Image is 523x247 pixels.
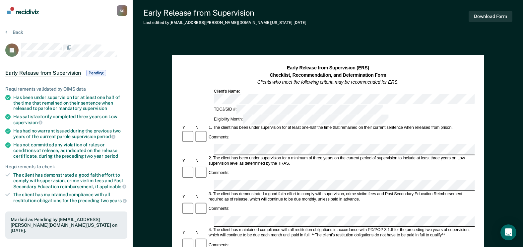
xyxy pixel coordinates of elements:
div: Has been under supervision for at least one half of the time that remained on their sentence when... [13,95,127,111]
div: Comments: [208,134,230,140]
strong: Early Release from Supervision (ERS) [287,65,369,70]
span: supervision [83,106,107,111]
div: The client has maintained compliance with all restitution obligations for the preceding two [13,192,127,203]
span: period [104,153,118,159]
img: Recidiviz [7,7,39,14]
div: Open Intercom Messenger [500,224,516,240]
div: N [194,125,208,130]
span: years [110,198,127,203]
div: Y [181,125,194,130]
div: N [194,230,208,235]
div: N [194,194,208,200]
div: Marked as Pending by [EMAIL_ADDRESS][PERSON_NAME][DOMAIN_NAME][US_STATE] on [DATE]. [11,217,122,233]
div: 2. The client has been under supervision for a minimum of three years on the current period of su... [208,156,475,166]
div: N [194,158,208,164]
button: Download Form [469,11,512,22]
div: Has satisfactorily completed three years on Low [13,114,127,125]
div: Requirements to check [5,164,127,170]
div: Requirements validated by OIMS data [5,86,127,92]
div: Comments: [208,206,230,212]
span: supervision [13,120,42,125]
strong: Checklist, Recommendation, and Determination Form [270,72,386,78]
div: 1. The client has been under supervision for at least one-half the time that remained on their cu... [208,125,475,130]
button: Back [5,29,23,35]
div: Eligibility Month: [213,115,390,124]
span: Early Release from Supervision [5,70,81,76]
div: Y [181,230,194,235]
div: The client has demonstrated a good faith effort to comply with supervision, crime victim fees and... [13,172,127,189]
div: Last edited by [EMAIL_ADDRESS][PERSON_NAME][DOMAIN_NAME][US_STATE] [143,20,306,25]
div: Y [181,194,194,200]
span: [DATE] [294,20,306,25]
div: 4. The client has maintained compliance with all restitution obligations in accordance with PD/PO... [208,227,475,238]
div: TDCJ/SID #: [213,104,383,114]
div: 3. The client has demonstrated a good faith effort to comply with supervision, crime victim fees ... [208,192,475,202]
div: S G [117,5,127,16]
span: applicable [99,184,126,189]
div: Early Release from Supervision [143,8,306,18]
div: Has had no warrant issued during the previous two years of the current parole supervision [13,128,127,139]
div: Has not committed any violation of rules or conditions of release, as indicated on the release ce... [13,142,127,159]
div: Comments: [208,171,230,176]
span: Pending [86,70,106,76]
button: Profile dropdown button [117,5,127,16]
div: Y [181,158,194,164]
em: Clients who meet the following criteria may be recommended for ERS. [257,79,398,85]
span: period [97,134,115,139]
